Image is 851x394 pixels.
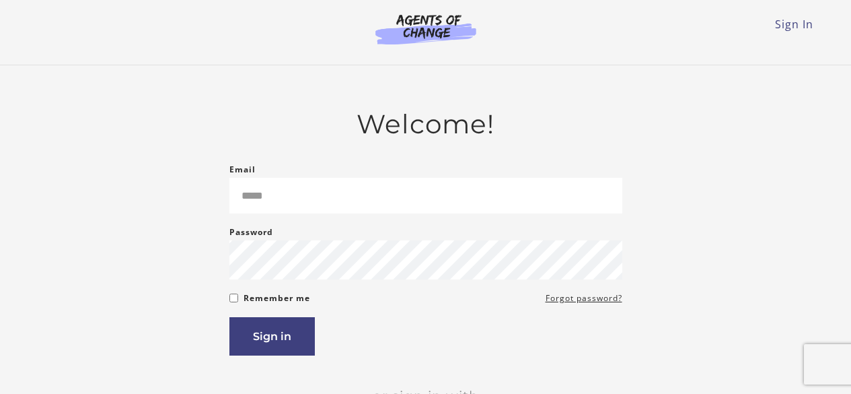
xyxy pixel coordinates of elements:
img: Agents of Change Logo [361,13,490,44]
a: Sign In [775,17,813,32]
a: Forgot password? [546,290,622,306]
label: Email [229,162,256,178]
label: Remember me [244,290,310,306]
label: Password [229,224,273,240]
button: Sign in [229,317,315,356]
h2: Welcome! [229,108,622,140]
